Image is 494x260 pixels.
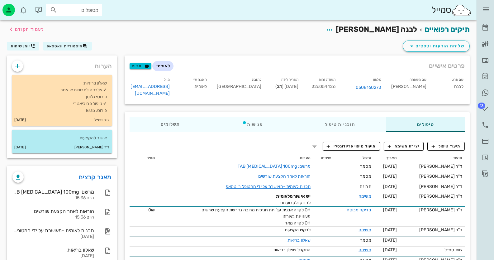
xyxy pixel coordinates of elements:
[432,143,461,149] span: תיעוד טיפול
[359,227,371,233] a: משימה
[429,61,465,71] span: פרטים אישיים
[431,3,472,17] div: סמייל
[360,184,371,189] span: תמונה
[12,215,94,220] div: היום 15:36
[478,103,485,109] span: תג
[258,174,311,179] a: הוראות לאחר הקצעת שורשים
[131,84,170,96] a: [EMAIL_ADDRESS][DOMAIN_NAME]
[252,78,261,82] small: כתובת
[17,80,107,114] p: שאלון בריאות: ✔ אלרגיה לתרופות או אחר פירוט: גלוטן ✔ טיפול פסיכיאטרי פירוט: Esto
[374,153,400,163] th: תאריך
[7,55,117,74] div: הערות
[79,172,112,182] a: מאגר קבצים
[164,78,170,82] small: מייל
[402,183,462,190] div: ד"ר [PERSON_NAME]
[12,208,94,214] div: הוראות לאחר הקצעת שורשים
[388,143,420,149] span: יצירת משימה
[402,247,462,253] div: צוות סמייל
[383,238,397,243] span: [DATE]
[336,25,417,34] span: לבנה [PERSON_NAME]
[402,207,462,213] div: ד"ר [PERSON_NAME]
[12,247,94,253] div: שאלון בריאות
[12,253,94,259] div: [DATE]
[14,117,26,123] small: [DATE]
[402,173,462,180] div: ד"ר [PERSON_NAME]
[18,5,22,9] span: תג
[408,42,464,50] span: שליחת הודעות וטפסים
[431,75,468,101] div: לבנה
[12,195,94,201] div: היום 15:36
[399,153,465,163] th: תיעוד
[356,84,381,91] a: 0508160273
[7,42,39,51] button: יומן שיחות
[360,238,371,243] span: מסמך
[347,207,371,213] a: בדיקה מבוטח
[479,101,492,116] a: תג
[47,44,83,48] span: היסטוריית וואטסאפ
[402,193,462,200] div: ד"ר [PERSON_NAME]
[12,234,94,239] div: [DATE]
[333,153,374,163] th: טיפול
[132,63,148,69] span: תגיות
[425,25,470,34] a: תיקים רפואיים
[11,44,30,48] span: יומן שיחות
[12,228,94,234] div: תכנית לאומית -מאושרת על ידי המטופל בווטסאפ
[360,174,371,179] span: מסמך
[373,78,381,82] small: טלפון
[202,207,311,226] span: OH לקויה אבנית על ותת חניכית מרובה נדרשת הקצעת שרשים מעוניינת באורתו OH לקויה מאד
[451,4,472,17] img: SmileCloud logo
[312,84,335,89] span: 326054426
[17,135,107,142] p: אישור להקצעות
[94,117,110,123] small: צוות סמייל
[383,184,397,189] span: [DATE]
[383,164,397,169] span: [DATE]
[211,117,294,132] div: פגישות
[360,164,371,169] span: מסמך
[15,27,44,32] span: לעמוד הקודם
[226,184,311,189] a: תכנית לאומית -מאושרת על ידי המטופל בווטסאפ
[160,193,311,200] div: יש אישור מלאומית
[383,227,397,233] span: [DATE]
[14,144,26,151] small: [DATE]
[275,84,298,89] span: [DATE] ( )
[383,207,397,213] span: [DATE]
[148,207,155,213] span: 0₪
[238,164,311,169] a: מרשם: TAB [MEDICAL_DATA] 100mg
[451,78,463,82] small: שם פרטי
[427,142,465,151] button: תיעוד טיפול
[410,78,426,82] small: שם משפחה
[402,163,462,170] div: ד"ר [PERSON_NAME]
[319,78,335,82] small: תעודת זהות
[217,84,261,89] span: [GEOGRAPHIC_DATA]
[287,238,311,243] a: שאלון בריאות
[359,247,371,253] a: משימה
[277,84,282,89] strong: 21
[285,227,311,233] span: לבקש הקצעות
[383,247,397,253] span: [DATE]
[386,117,465,132] div: טיפולים
[74,144,110,151] small: ד"ר [PERSON_NAME]
[273,247,311,253] span: התקבל שאלון בריאות
[175,75,212,101] div: לאומית
[43,42,92,51] button: היסטוריית וואטסאפ
[327,143,376,149] span: תיעוד מיפוי פריודונטלי
[130,63,151,69] button: תגיות
[402,227,462,233] div: ד"ר [PERSON_NAME]
[279,200,311,205] span: לבדוק ולקבוע תור
[293,117,386,132] div: תוכניות טיפול
[313,153,333,163] th: שיניים
[359,194,371,199] a: משימה
[383,174,397,179] span: [DATE]
[193,78,207,82] small: הופנה ע״י
[12,189,94,195] div: מרשם: TAB [MEDICAL_DATA] 100mg
[281,78,298,82] small: תאריך לידה
[160,122,180,127] span: תשלומים
[386,75,431,101] div: [PERSON_NAME]
[156,61,170,71] span: לאומית
[130,153,158,163] th: מחיר
[323,142,380,151] button: תיעוד מיפוי פריודונטלי
[383,194,397,199] span: [DATE]
[158,153,313,163] th: הערות
[384,142,424,151] button: יצירת משימה
[7,24,44,35] button: לעמוד הקודם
